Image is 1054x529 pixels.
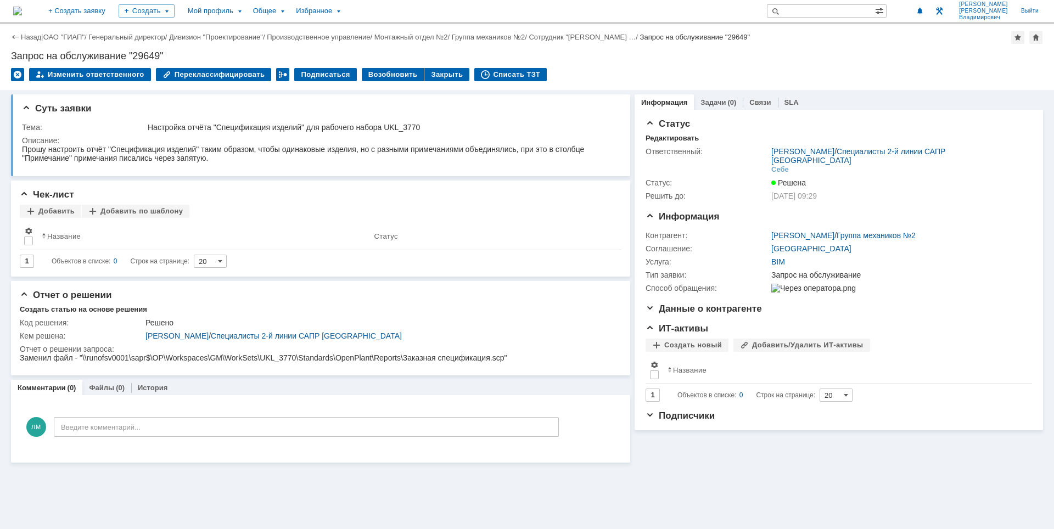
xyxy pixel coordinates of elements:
[646,257,769,266] div: Услуга:
[771,178,806,187] span: Решена
[20,305,147,314] div: Создать статью на основе решения
[169,33,263,41] a: Дивизион "Проектирование"
[646,271,769,279] div: Тип заявки:
[276,68,289,81] div: Работа с массовостью
[771,147,945,165] a: Специалисты 2-й линии САПР [GEOGRAPHIC_DATA]
[13,7,22,15] a: Перейти на домашнюю страницу
[267,33,374,41] div: /
[68,384,76,392] div: (0)
[529,33,640,41] div: /
[88,33,169,41] div: /
[646,284,769,292] div: Способ обращения:
[727,98,736,106] div: (0)
[673,366,707,374] div: Название
[771,271,1026,279] div: Запрос на обслуживание
[374,232,397,240] div: Статус
[749,98,771,106] a: Связи
[837,231,916,240] a: Группа механиков №2
[369,222,613,250] th: Статус
[646,147,769,156] div: Ответственный:
[646,211,719,222] span: Информация
[1011,31,1024,44] div: Добавить в избранное
[739,389,743,402] div: 0
[211,331,402,340] a: Специалисты 2-й линии САПР [GEOGRAPHIC_DATA]
[646,244,769,253] div: Соглашение:
[89,384,114,392] a: Файлы
[663,356,1023,384] th: Название
[88,33,165,41] a: Генеральный директор
[169,33,267,41] div: /
[267,33,370,41] a: Производственное управление
[20,318,143,327] div: Код решения:
[771,231,916,240] div: /
[771,284,856,292] img: Через оператора.png
[145,318,613,327] div: Решено
[24,227,33,235] span: Настройки
[646,410,715,421] span: Подписчики
[1029,31,1042,44] div: Сделать домашней страницей
[771,147,1026,165] div: /
[650,361,659,369] span: Настройки
[646,323,708,334] span: ИТ-активы
[771,257,785,266] a: BIM
[374,33,452,41] div: /
[114,255,117,268] div: 0
[641,98,687,106] a: Информация
[13,7,22,15] img: logo
[875,5,886,15] span: Расширенный поиск
[529,33,636,41] a: Сотрудник "[PERSON_NAME] …
[933,4,946,18] a: Перейти в интерфейс администратора
[700,98,726,106] a: Задачи
[646,178,769,187] div: Статус:
[11,68,24,81] div: Удалить
[37,222,369,250] th: Название
[640,33,750,41] div: Запрос на обслуживание "29649"
[41,32,43,41] div: |
[148,123,613,132] div: Настройка отчёта "Спецификация изделий" для рабочего набора UKL_3770
[646,303,762,314] span: Данные о контрагенте
[677,391,736,399] span: Объектов в списке:
[959,8,1008,14] span: [PERSON_NAME]
[646,231,769,240] div: Контрагент:
[52,255,189,268] i: Строк на странице:
[771,231,834,240] a: [PERSON_NAME]
[43,33,89,41] div: /
[452,33,525,41] a: Группа механиков №2
[20,331,143,340] div: Кем решена:
[21,33,41,41] a: Назад
[374,33,448,41] a: Монтажный отдел №2
[22,123,145,132] div: Тема:
[20,189,74,200] span: Чек-лист
[138,384,167,392] a: История
[959,1,1008,8] span: [PERSON_NAME]
[26,417,46,437] span: ЛМ
[677,389,815,402] i: Строк на странице:
[22,136,615,145] div: Описание:
[771,165,789,174] div: Себе
[20,345,615,353] div: Отчет о решении запроса:
[145,331,613,340] div: /
[646,119,690,129] span: Статус
[116,384,125,392] div: (0)
[646,192,769,200] div: Решить до:
[43,33,85,41] a: ОАО "ГИАП"
[959,14,1008,21] span: Владимирович
[47,232,81,240] div: Название
[20,290,111,300] span: Отчет о решении
[771,147,834,156] a: [PERSON_NAME]
[452,33,529,41] div: /
[145,331,209,340] a: [PERSON_NAME]
[52,257,110,265] span: Объектов в списке:
[771,192,817,200] span: [DATE] 09:29
[784,98,799,106] a: SLA
[18,384,66,392] a: Комментарии
[11,50,1043,61] div: Запрос на обслуживание "29649"
[22,103,91,114] span: Суть заявки
[771,244,851,253] a: [GEOGRAPHIC_DATA]
[646,134,699,143] div: Редактировать
[119,4,175,18] div: Создать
